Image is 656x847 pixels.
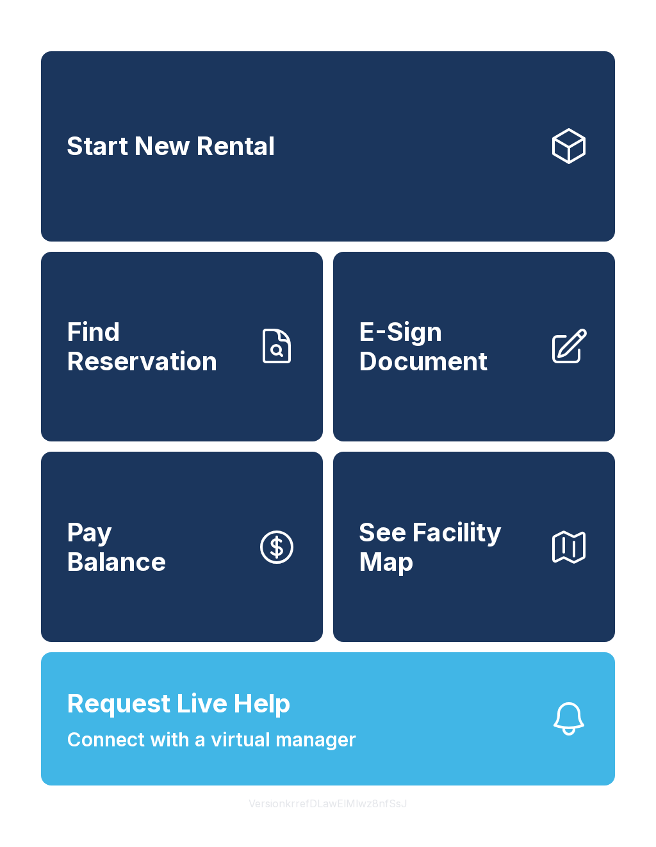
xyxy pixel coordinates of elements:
[41,252,323,442] a: Find Reservation
[67,684,291,723] span: Request Live Help
[333,252,615,442] a: E-Sign Document
[359,518,538,576] span: See Facility Map
[238,785,418,821] button: VersionkrrefDLawElMlwz8nfSsJ
[67,518,166,576] span: Pay Balance
[67,725,356,754] span: Connect with a virtual manager
[67,131,275,161] span: Start New Rental
[67,317,246,375] span: Find Reservation
[41,452,323,642] button: PayBalance
[41,51,615,242] a: Start New Rental
[41,652,615,785] button: Request Live HelpConnect with a virtual manager
[359,317,538,375] span: E-Sign Document
[333,452,615,642] button: See Facility Map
